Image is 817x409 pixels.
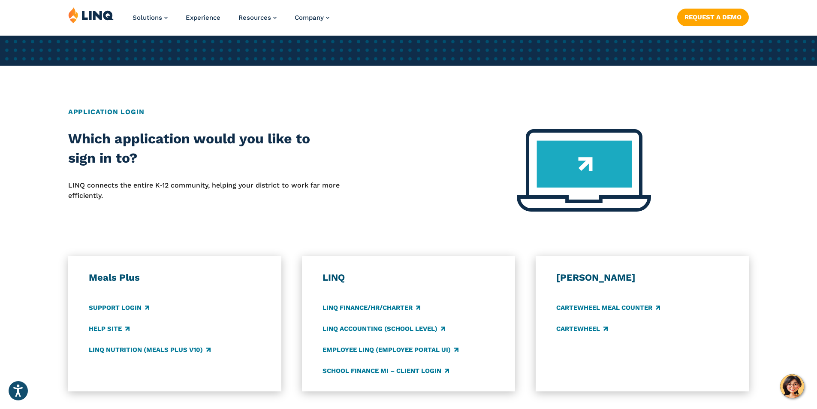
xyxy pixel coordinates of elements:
[295,14,329,21] a: Company
[89,303,149,312] a: Support Login
[186,14,220,21] a: Experience
[780,374,804,398] button: Hello, have a question? Let’s chat.
[556,303,660,312] a: CARTEWHEEL Meal Counter
[133,7,329,35] nav: Primary Navigation
[323,324,445,333] a: LINQ Accounting (school level)
[238,14,277,21] a: Resources
[677,7,749,26] nav: Button Navigation
[89,272,261,284] h3: Meals Plus
[323,345,458,354] a: Employee LINQ (Employee Portal UI)
[238,14,271,21] span: Resources
[323,303,420,312] a: LINQ Finance/HR/Charter
[556,272,729,284] h3: [PERSON_NAME]
[295,14,324,21] span: Company
[133,14,162,21] span: Solutions
[89,345,211,354] a: LINQ Nutrition (Meals Plus v10)
[89,324,130,333] a: Help Site
[133,14,168,21] a: Solutions
[323,366,449,376] a: School Finance MI – Client Login
[677,9,749,26] a: Request a Demo
[68,180,340,201] p: LINQ connects the entire K‑12 community, helping your district to work far more efficiently.
[323,272,495,284] h3: LINQ
[68,107,749,117] h2: Application Login
[68,129,340,168] h2: Which application would you like to sign in to?
[556,324,608,333] a: CARTEWHEEL
[68,7,114,23] img: LINQ | K‑12 Software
